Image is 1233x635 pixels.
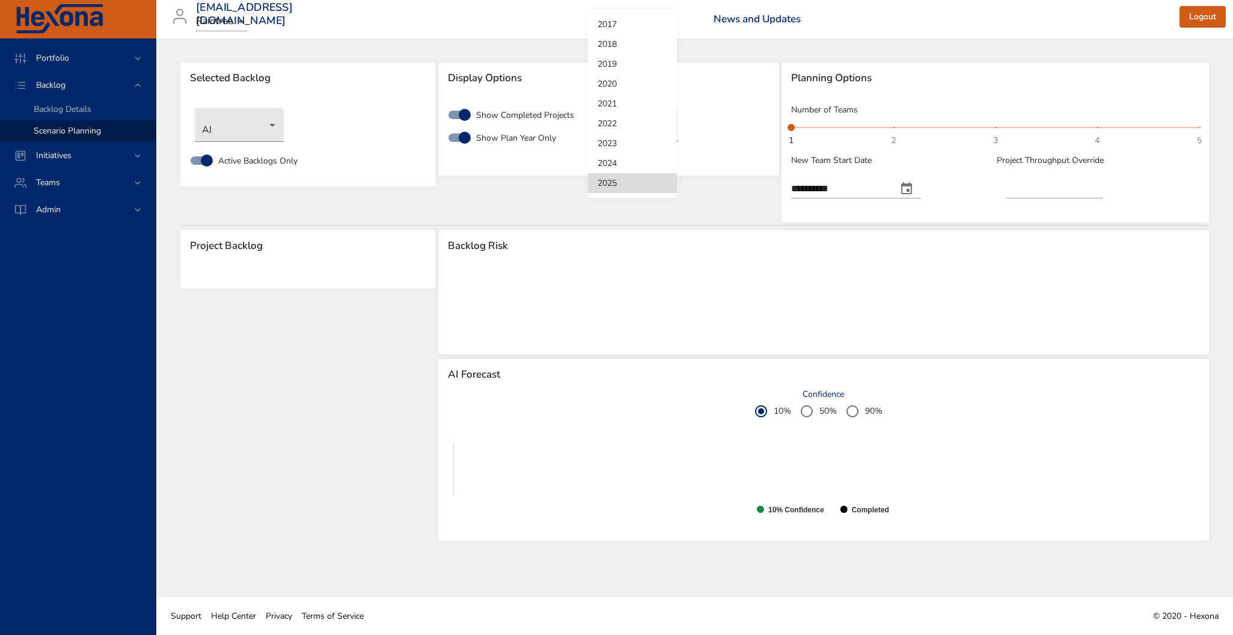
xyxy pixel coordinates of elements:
li: 2020 [588,74,677,94]
li: 2025 [588,173,677,193]
li: 2021 [588,94,677,114]
li: 2023 [588,133,677,153]
li: 2017 [588,14,677,34]
li: 2018 [588,34,677,54]
li: 2024 [588,153,677,173]
li: 2019 [588,54,677,74]
li: 2022 [588,114,677,133]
